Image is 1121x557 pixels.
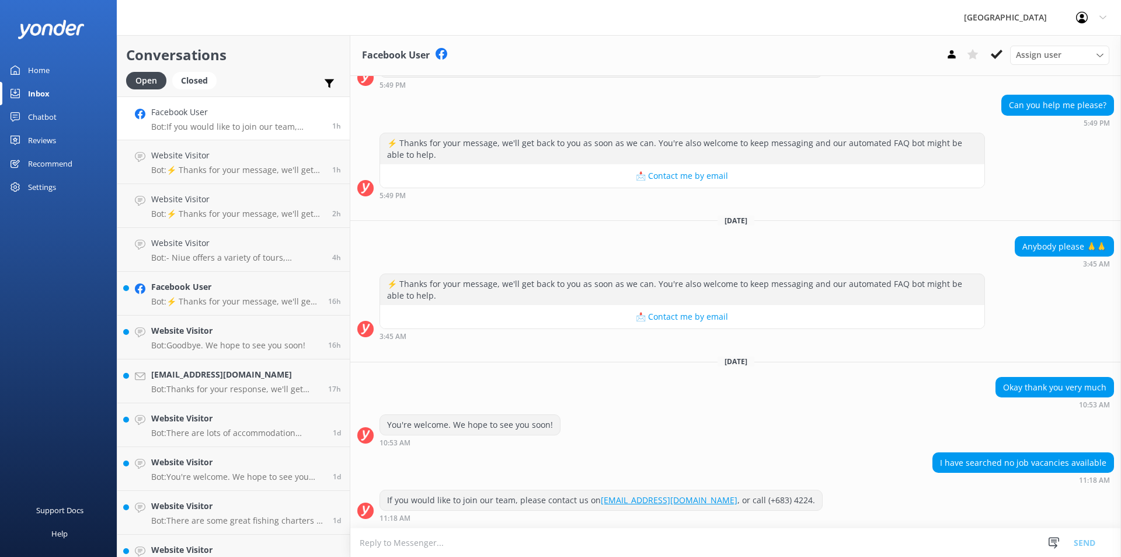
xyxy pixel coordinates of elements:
[1002,95,1113,115] div: Can you help me please?
[117,228,350,272] a: Website VisitorBot:- Niue offers a variety of tours, including guided walks, snorkelling, diving,...
[151,324,305,337] h4: Website Visitor
[1083,261,1110,268] strong: 3:45 AM
[380,438,560,447] div: Aug 26 2025 09:53am (UTC +12:00) Pacific/Auckland
[151,516,324,526] p: Bot: There are some great fishing charters in [GEOGRAPHIC_DATA]. Head to our website page for a l...
[1084,120,1110,127] strong: 5:49 PM
[151,544,324,556] h4: Website Visitor
[28,105,57,129] div: Chatbot
[332,121,341,131] span: Aug 26 2025 10:18am (UTC +12:00) Pacific/Auckland
[151,281,319,293] h4: Facebook User
[332,165,341,175] span: Aug 26 2025 09:56am (UTC +12:00) Pacific/Auckland
[151,296,319,307] p: Bot: ⚡ Thanks for your message, we'll get back to you as soon as we can. You're also welcome to k...
[117,96,350,140] a: Facebook UserBot:If you would like to join our team, please contact us on [EMAIL_ADDRESS][DOMAIN_...
[932,476,1114,484] div: Aug 26 2025 10:18am (UTC +12:00) Pacific/Auckland
[117,447,350,491] a: Website VisitorBot:You're welcome. We hope to see you soon!1d
[151,456,324,469] h4: Website Visitor
[380,440,410,447] strong: 10:53 AM
[380,333,406,340] strong: 3:45 AM
[172,72,217,89] div: Closed
[51,522,68,545] div: Help
[117,140,350,184] a: Website VisitorBot:⚡ Thanks for your message, we'll get back to you as soon as we can. You're als...
[117,359,350,403] a: [EMAIL_ADDRESS][DOMAIN_NAME]Bot:Thanks for your response, we'll get back to you as soon as we can...
[328,384,341,394] span: Aug 25 2025 06:23pm (UTC +12:00) Pacific/Auckland
[380,82,406,89] strong: 5:49 PM
[380,332,985,340] div: Aug 23 2025 02:45am (UTC +12:00) Pacific/Auckland
[601,494,737,506] a: [EMAIL_ADDRESS][DOMAIN_NAME]
[995,400,1114,409] div: Aug 26 2025 09:53am (UTC +12:00) Pacific/Auckland
[151,368,319,381] h4: [EMAIL_ADDRESS][DOMAIN_NAME]
[996,378,1113,397] div: Okay thank you very much
[1079,477,1110,484] strong: 11:18 AM
[362,48,430,63] h3: Facebook User
[117,316,350,359] a: Website VisitorBot:Goodbye. We hope to see you soon!16h
[151,209,323,219] p: Bot: ⚡ Thanks for your message, we'll get back to you as soon as we can. You're also welcome to k...
[126,44,341,66] h2: Conversations
[126,72,166,89] div: Open
[380,305,984,328] button: 📩 Contact me by email
[380,191,985,199] div: Aug 20 2025 04:49pm (UTC +12:00) Pacific/Auckland
[718,216,754,226] span: [DATE]
[28,175,56,199] div: Settings
[172,74,222,87] a: Closed
[151,500,324,513] h4: Website Visitor
[117,272,350,316] a: Facebook UserBot:⚡ Thanks for your message, we'll get back to you as soon as we can. You're also ...
[126,74,172,87] a: Open
[328,340,341,350] span: Aug 25 2025 06:56pm (UTC +12:00) Pacific/Auckland
[380,514,823,522] div: Aug 26 2025 10:18am (UTC +12:00) Pacific/Auckland
[1016,49,1061,61] span: Assign user
[332,252,341,262] span: Aug 26 2025 07:36am (UTC +12:00) Pacific/Auckland
[151,193,323,206] h4: Website Visitor
[28,152,72,175] div: Recommend
[1079,402,1110,409] strong: 10:53 AM
[151,340,305,351] p: Bot: Goodbye. We hope to see you soon!
[333,428,341,438] span: Aug 25 2025 11:26am (UTC +12:00) Pacific/Auckland
[332,209,341,219] span: Aug 26 2025 09:42am (UTC +12:00) Pacific/Auckland
[380,490,822,510] div: If you would like to join our team, please contact us on , or call (+683) 4224.
[117,403,350,447] a: Website VisitorBot:There are lots of accommodation options available for every budget and need. F...
[380,274,984,305] div: ⚡ Thanks for your message, we'll get back to you as soon as we can. You're also welcome to keep m...
[718,357,754,366] span: [DATE]
[328,296,341,306] span: Aug 25 2025 07:15pm (UTC +12:00) Pacific/Auckland
[28,129,56,152] div: Reviews
[380,192,406,199] strong: 5:49 PM
[380,515,410,522] strong: 11:18 AM
[28,58,50,82] div: Home
[151,149,323,162] h4: Website Visitor
[117,184,350,228] a: Website VisitorBot:⚡ Thanks for your message, we'll get back to you as soon as we can. You're als...
[333,472,341,482] span: Aug 25 2025 09:08am (UTC +12:00) Pacific/Auckland
[380,81,823,89] div: Aug 20 2025 04:49pm (UTC +12:00) Pacific/Auckland
[151,122,323,132] p: Bot: If you would like to join our team, please contact us on [EMAIL_ADDRESS][DOMAIN_NAME], or ca...
[1015,237,1113,257] div: Anybody please 🙏🙏
[151,237,323,250] h4: Website Visitor
[333,516,341,525] span: Aug 25 2025 08:43am (UTC +12:00) Pacific/Auckland
[380,133,984,164] div: ⚡ Thanks for your message, we'll get back to you as soon as we can. You're also welcome to keep m...
[151,384,319,395] p: Bot: Thanks for your response, we'll get back to you as soon as we can during opening hours.
[151,165,323,175] p: Bot: ⚡ Thanks for your message, we'll get back to you as soon as we can. You're also welcome to k...
[28,82,50,105] div: Inbox
[1010,46,1109,64] div: Assign User
[36,499,83,522] div: Support Docs
[1015,260,1114,268] div: Aug 23 2025 02:45am (UTC +12:00) Pacific/Auckland
[151,428,324,438] p: Bot: There are lots of accommodation options available for every budget and need. From a full-ser...
[151,106,323,119] h4: Facebook User
[117,491,350,535] a: Website VisitorBot:There are some great fishing charters in [GEOGRAPHIC_DATA]. Head to our websit...
[380,415,560,435] div: You're welcome. We hope to see you soon!
[151,412,324,425] h4: Website Visitor
[18,20,85,39] img: yonder-white-logo.png
[380,164,984,188] button: 📩 Contact me by email
[151,252,323,263] p: Bot: - Niue offers a variety of tours, including guided walks, snorkelling, diving, whale-watchin...
[151,472,324,482] p: Bot: You're welcome. We hope to see you soon!
[933,453,1113,473] div: I have searched no job vacancies available
[1001,119,1114,127] div: Aug 20 2025 04:49pm (UTC +12:00) Pacific/Auckland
